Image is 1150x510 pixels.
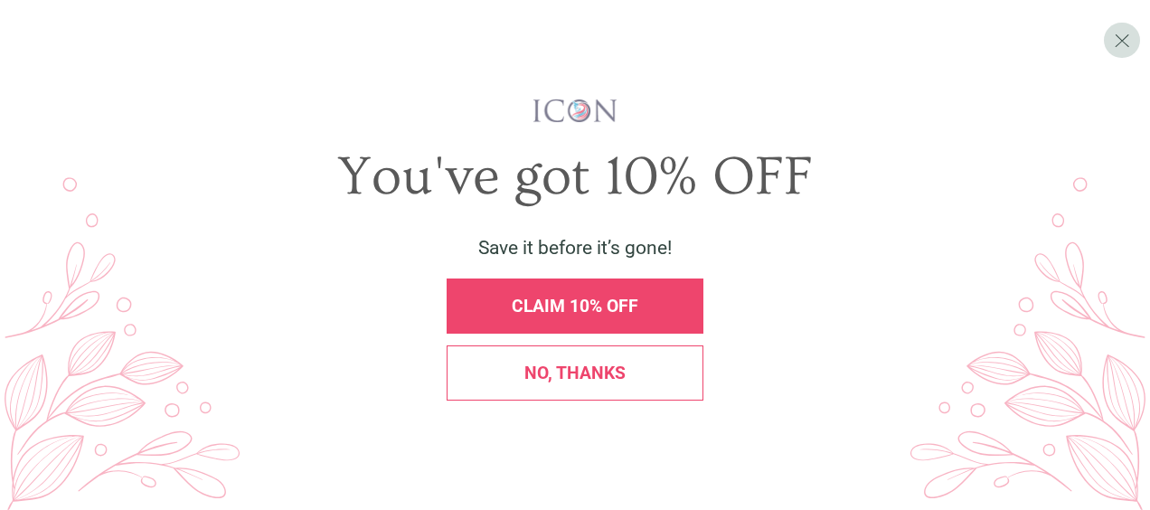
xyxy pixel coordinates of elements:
span: You've got 10% OFF [337,146,813,208]
span: CLAIM 10% OFF [512,296,638,316]
span: X [1114,28,1130,52]
span: Save it before it’s gone! [478,237,672,259]
img: iconwallstickersl_1754656298800.png [531,98,620,124]
span: No, thanks [524,363,626,383]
